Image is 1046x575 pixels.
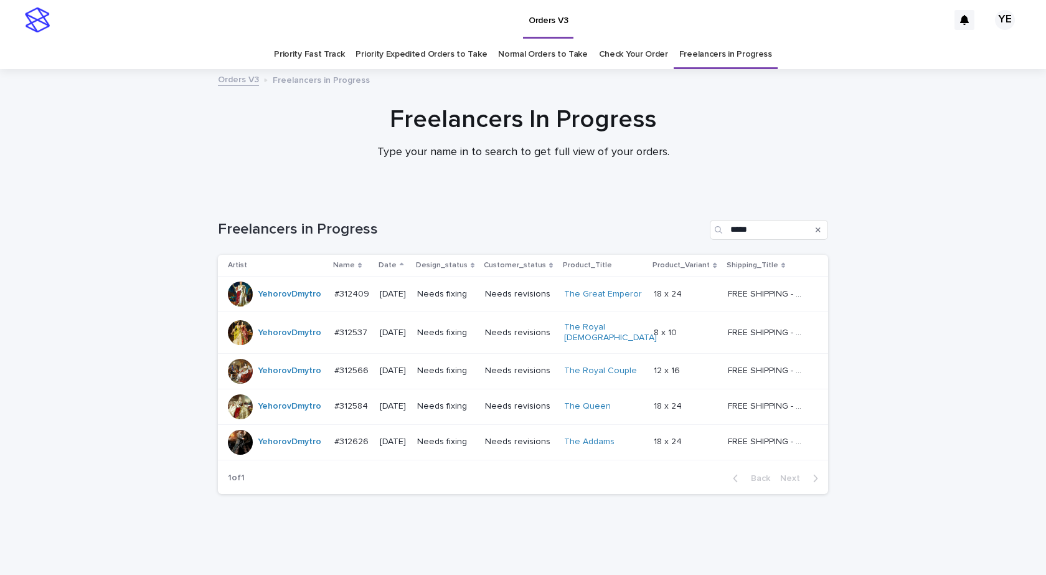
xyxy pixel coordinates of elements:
[25,7,50,32] img: stacker-logo-s-only.png
[218,424,828,460] tr: YehorovDmytro #312626#312626 [DATE]Needs fixingNeeds revisionsThe Addams 18 x 2418 x 24 FREE SHIP...
[218,353,828,389] tr: YehorovDmytro #312566#312566 [DATE]Needs fixingNeeds revisionsThe Royal Couple 12 x 1612 x 16 FRE...
[653,259,710,272] p: Product_Variant
[995,10,1015,30] div: YE
[679,40,772,69] a: Freelancers in Progress
[743,474,770,483] span: Back
[218,105,828,135] h1: Freelancers In Progress
[723,473,775,484] button: Back
[564,366,637,376] a: The Royal Couple
[379,259,397,272] p: Date
[485,437,554,447] p: Needs revisions
[564,401,611,412] a: The Queen
[334,434,371,447] p: #312626
[218,72,259,86] a: Orders V3
[728,399,808,412] p: FREE SHIPPING - preview in 1-2 business days, after your approval delivery will take 5-10 b.d.
[728,434,808,447] p: FREE SHIPPING - preview in 1-2 business days, after your approval delivery will take 5-10 b.d.
[380,401,407,412] p: [DATE]
[258,437,321,447] a: YehorovDmytro
[710,220,828,240] input: Search
[485,289,554,300] p: Needs revisions
[728,325,808,338] p: FREE SHIPPING - preview in 1-2 business days, after your approval delivery will take 5-10 b.d.
[218,463,255,493] p: 1 of 1
[274,40,344,69] a: Priority Fast Track
[380,289,407,300] p: [DATE]
[727,259,778,272] p: Shipping_Title
[258,401,321,412] a: YehorovDmytro
[274,146,772,159] p: Type your name in to search to get full view of your orders.
[218,221,705,239] h1: Freelancers in Progress
[380,328,407,338] p: [DATE]
[485,366,554,376] p: Needs revisions
[380,437,407,447] p: [DATE]
[564,322,657,343] a: The Royal [DEMOGRAPHIC_DATA]
[654,434,684,447] p: 18 x 24
[417,366,475,376] p: Needs fixing
[333,259,355,272] p: Name
[485,328,554,338] p: Needs revisions
[258,328,321,338] a: YehorovDmytro
[654,363,682,376] p: 12 x 16
[334,325,370,338] p: #312537
[564,437,615,447] a: The Addams
[780,474,808,483] span: Next
[416,259,468,272] p: Design_status
[654,287,684,300] p: 18 x 24
[728,363,808,376] p: FREE SHIPPING - preview in 1-2 business days, after your approval delivery will take 5-10 b.d.
[258,366,321,376] a: YehorovDmytro
[654,399,684,412] p: 18 x 24
[218,389,828,424] tr: YehorovDmytro #312584#312584 [DATE]Needs fixingNeeds revisionsThe Queen 18 x 2418 x 24 FREE SHIPP...
[498,40,588,69] a: Normal Orders to Take
[380,366,407,376] p: [DATE]
[273,72,370,86] p: Freelancers in Progress
[564,289,642,300] a: The Great Emperor
[485,401,554,412] p: Needs revisions
[218,312,828,354] tr: YehorovDmytro #312537#312537 [DATE]Needs fixingNeeds revisionsThe Royal [DEMOGRAPHIC_DATA] 8 x 10...
[417,437,475,447] p: Needs fixing
[599,40,668,69] a: Check Your Order
[417,328,475,338] p: Needs fixing
[228,259,247,272] p: Artist
[334,399,370,412] p: #312584
[334,287,372,300] p: #312409
[417,289,475,300] p: Needs fixing
[775,473,828,484] button: Next
[417,401,475,412] p: Needs fixing
[563,259,612,272] p: Product_Title
[356,40,487,69] a: Priority Expedited Orders to Take
[484,259,546,272] p: Customer_status
[654,325,679,338] p: 8 x 10
[334,363,371,376] p: #312566
[258,289,321,300] a: YehorovDmytro
[728,287,808,300] p: FREE SHIPPING - preview in 1-2 business days, after your approval delivery will take 5-10 b.d.
[218,277,828,312] tr: YehorovDmytro #312409#312409 [DATE]Needs fixingNeeds revisionsThe Great Emperor 18 x 2418 x 24 FR...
